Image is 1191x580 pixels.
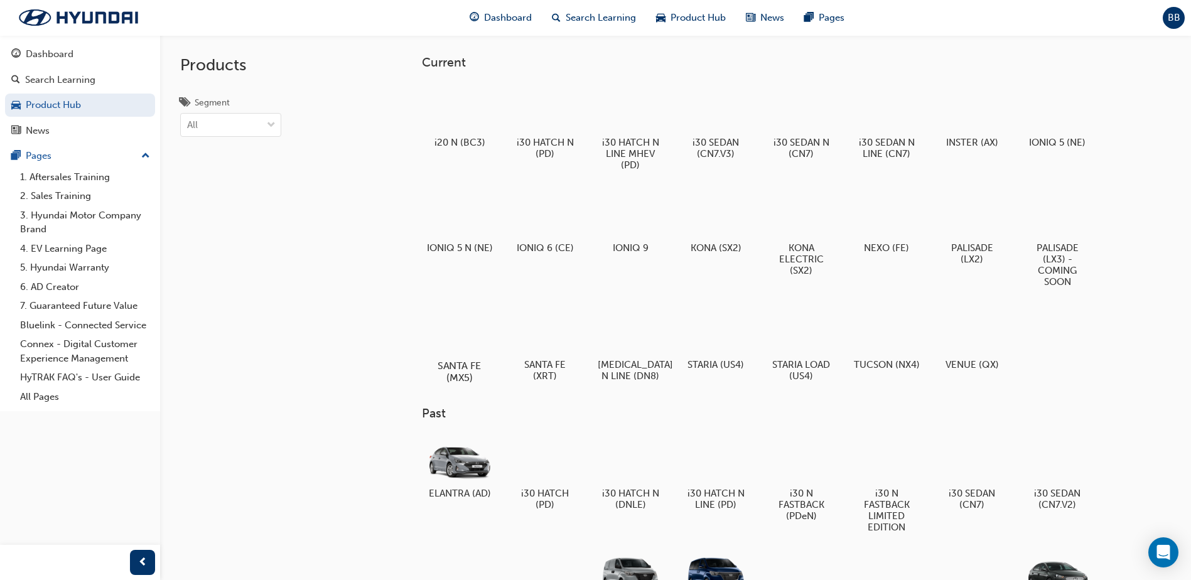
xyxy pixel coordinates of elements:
h5: STARIA (US4) [683,359,749,370]
h5: IONIQ 9 [598,242,664,254]
a: TUCSON (NX4) [849,302,924,375]
h5: [MEDICAL_DATA] N LINE (DN8) [598,359,664,382]
h5: NEXO (FE) [854,242,920,254]
h5: TUCSON (NX4) [854,359,920,370]
a: i30 N FASTBACK LIMITED EDITION [849,431,924,538]
a: IONIQ 5 (NE) [1020,80,1095,153]
a: i30 SEDAN (CN7) [934,431,1010,515]
a: pages-iconPages [794,5,854,31]
h3: Past [422,406,1135,421]
h5: KONA (SX2) [683,242,749,254]
h5: PALISADE (LX2) [939,242,1005,265]
h2: Products [180,55,281,75]
a: IONIQ 5 N (NE) [422,185,497,258]
div: Pages [26,149,51,163]
span: pages-icon [11,151,21,162]
a: guage-iconDashboard [460,5,542,31]
span: pages-icon [804,10,814,26]
h5: IONIQ 5 (NE) [1025,137,1091,148]
a: news-iconNews [736,5,794,31]
span: Product Hub [671,11,726,25]
a: SANTA FE (MX5) [422,302,497,386]
a: 6. AD Creator [15,277,155,297]
span: search-icon [552,10,561,26]
button: BB [1163,7,1185,29]
a: All Pages [15,387,155,407]
span: search-icon [11,75,20,86]
a: Bluelink - Connected Service [15,316,155,335]
a: 5. Hyundai Warranty [15,258,155,277]
a: 2. Sales Training [15,186,155,206]
h5: i30 HATCH N LINE (PD) [683,488,749,510]
a: STARIA (US4) [678,302,753,375]
span: Pages [819,11,844,25]
h5: KONA ELECTRIC (SX2) [768,242,834,276]
a: INSTER (AX) [934,80,1010,153]
span: down-icon [267,117,276,134]
h5: STARIA LOAD (US4) [768,359,834,382]
span: prev-icon [138,555,148,571]
a: search-iconSearch Learning [542,5,646,31]
img: Trak [6,4,151,31]
a: i30 SEDAN N (CN7) [763,80,839,164]
a: i30 SEDAN (CN7.V2) [1020,431,1095,515]
a: PALISADE (LX2) [934,185,1010,269]
span: Search Learning [566,11,636,25]
a: i30 SEDAN (CN7.V3) [678,80,753,164]
h5: i30 HATCH (PD) [512,488,578,510]
span: up-icon [141,148,150,164]
a: ELANTRA (AD) [422,431,497,504]
a: Connex - Digital Customer Experience Management [15,335,155,368]
h5: INSTER (AX) [939,137,1005,148]
div: Open Intercom Messenger [1148,537,1178,567]
a: i30 HATCH N (PD) [507,80,583,164]
h5: i30 N FASTBACK (PDeN) [768,488,834,522]
div: Dashboard [26,47,73,62]
div: Search Learning [25,73,95,87]
h5: i30 SEDAN (CN7.V2) [1025,488,1091,510]
a: HyTRAK FAQ's - User Guide [15,368,155,387]
span: guage-icon [11,49,21,60]
a: IONIQ 9 [593,185,668,258]
a: 7. Guaranteed Future Value [15,296,155,316]
a: i30 HATCH (PD) [507,431,583,515]
button: DashboardSearch LearningProduct HubNews [5,40,155,144]
h5: ELANTRA (AD) [427,488,493,499]
a: VENUE (QX) [934,302,1010,375]
a: NEXO (FE) [849,185,924,258]
a: PALISADE (LX3) - COMING SOON [1020,185,1095,292]
a: i30 HATCH N LINE MHEV (PD) [593,80,668,175]
a: [MEDICAL_DATA] N LINE (DN8) [593,302,668,386]
span: car-icon [11,100,21,111]
a: i30 N FASTBACK (PDeN) [763,431,839,527]
span: car-icon [656,10,666,26]
span: BB [1168,11,1180,25]
a: News [5,119,155,142]
h5: IONIQ 5 N (NE) [427,242,493,254]
a: KONA ELECTRIC (SX2) [763,185,839,281]
h5: i30 HATCH N (PD) [512,137,578,159]
a: STARIA LOAD (US4) [763,302,839,386]
h5: IONIQ 6 (CE) [512,242,578,254]
button: Pages [5,144,155,168]
a: Dashboard [5,43,155,66]
span: News [760,11,784,25]
h5: i30 SEDAN N LINE (CN7) [854,137,920,159]
a: i30 SEDAN N LINE (CN7) [849,80,924,164]
h5: i30 N FASTBACK LIMITED EDITION [854,488,920,533]
h3: Current [422,55,1135,70]
h5: i30 SEDAN (CN7) [939,488,1005,510]
h5: i20 N (BC3) [427,137,493,148]
a: i30 HATCH N LINE (PD) [678,431,753,515]
a: 3. Hyundai Motor Company Brand [15,206,155,239]
h5: SANTA FE (MX5) [425,360,495,384]
span: tags-icon [180,98,190,109]
a: Search Learning [5,68,155,92]
a: car-iconProduct Hub [646,5,736,31]
h5: i30 HATCH N LINE MHEV (PD) [598,137,664,171]
h5: VENUE (QX) [939,359,1005,370]
a: SANTA FE (XRT) [507,302,583,386]
a: 1. Aftersales Training [15,168,155,187]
